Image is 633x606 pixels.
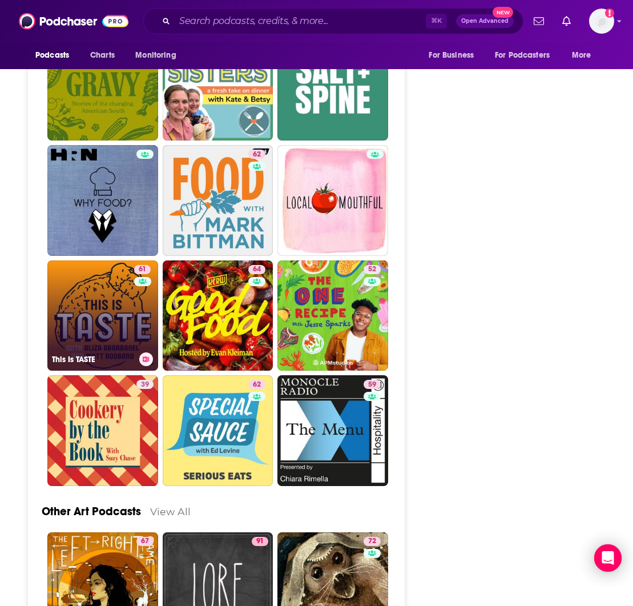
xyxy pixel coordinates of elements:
button: open menu [487,45,566,66]
a: 62 [163,375,273,486]
span: 64 [253,264,261,275]
span: Podcasts [35,47,69,63]
button: Show profile menu [589,9,614,34]
span: For Business [429,47,474,63]
button: open menu [27,45,84,66]
span: 59 [368,379,376,391]
span: For Podcasters [495,47,550,63]
span: Charts [90,47,115,63]
a: Other Art Podcasts [42,504,141,519]
img: Podchaser - Follow, Share and Rate Podcasts [19,10,128,32]
a: 61This Is TASTE [47,260,158,371]
button: open menu [421,45,488,66]
button: Open AdvancedNew [456,14,514,28]
div: Search podcasts, credits, & more... [143,8,523,34]
h3: This Is TASTE [52,355,135,364]
span: Open Advanced [461,18,509,24]
a: 39 [47,375,158,486]
img: User Profile [589,9,614,34]
button: open menu [127,45,191,66]
span: 62 [253,149,261,160]
a: 45 [277,30,388,141]
a: 59 [277,375,388,486]
span: ⌘ K [426,14,447,29]
span: Logged in as CookbookCarrie [589,9,614,34]
a: 64 [163,260,273,371]
a: View All [150,505,191,517]
div: Open Intercom Messenger [594,544,622,572]
a: 59 [364,380,381,389]
span: 67 [141,536,149,547]
span: 91 [256,536,264,547]
a: 67 [136,537,154,546]
svg: Add a profile image [605,9,614,18]
a: 72 [364,537,381,546]
button: open menu [564,45,606,66]
a: 52 [277,260,388,371]
span: 61 [139,264,146,275]
span: New [493,7,513,18]
a: 62 [163,145,273,256]
input: Search podcasts, credits, & more... [175,12,426,30]
a: 91 [252,537,268,546]
a: Show notifications dropdown [558,11,575,31]
a: 62 [248,150,265,159]
a: 62 [248,380,265,389]
a: 39 [136,380,154,389]
a: 61 [134,265,151,274]
a: 52 [364,265,381,274]
span: 72 [368,536,376,547]
span: 52 [368,264,376,275]
span: 62 [253,379,261,391]
span: 39 [141,379,149,391]
a: 68 [47,30,158,141]
span: Monitoring [135,47,176,63]
span: More [572,47,591,63]
a: 64 [248,265,265,274]
a: Show notifications dropdown [529,11,549,31]
a: Charts [83,45,122,66]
